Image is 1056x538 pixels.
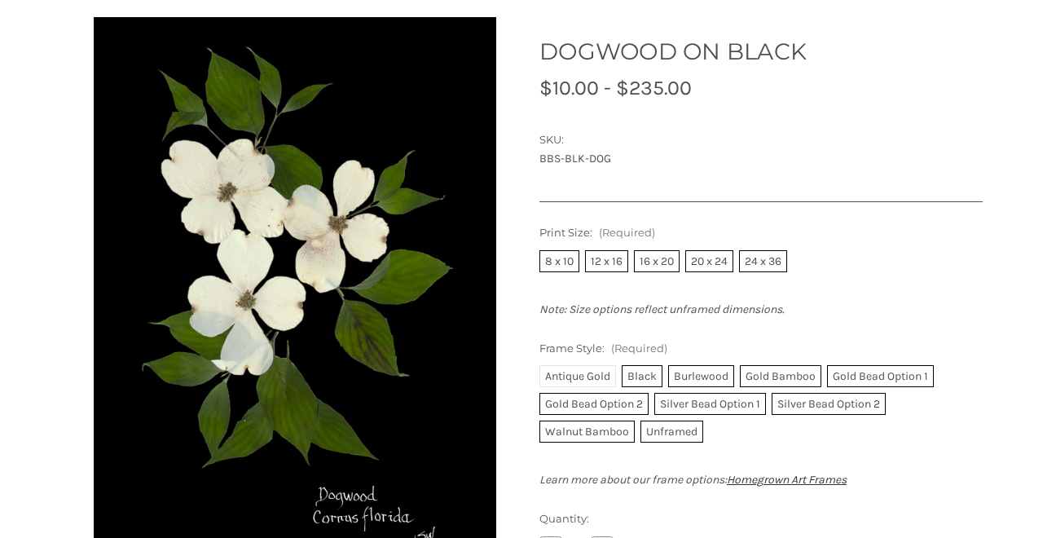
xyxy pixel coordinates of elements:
label: Print Size: [539,225,983,241]
span: $10.00 - $235.00 [539,76,692,99]
small: (Required) [611,342,667,355]
label: Quantity: [539,511,983,527]
small: (Required) [599,226,655,239]
label: Frame Style: [539,341,983,357]
dd: BBS-BLK-DOG [539,150,983,167]
h1: DOGWOOD ON BLACK [539,34,983,68]
a: Homegrown Art Frames [727,473,847,487]
dt: SKU: [539,132,979,148]
p: Note: Size options reflect unframed dimensions. [539,301,983,318]
p: Learn more about our frame options: [539,471,983,488]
